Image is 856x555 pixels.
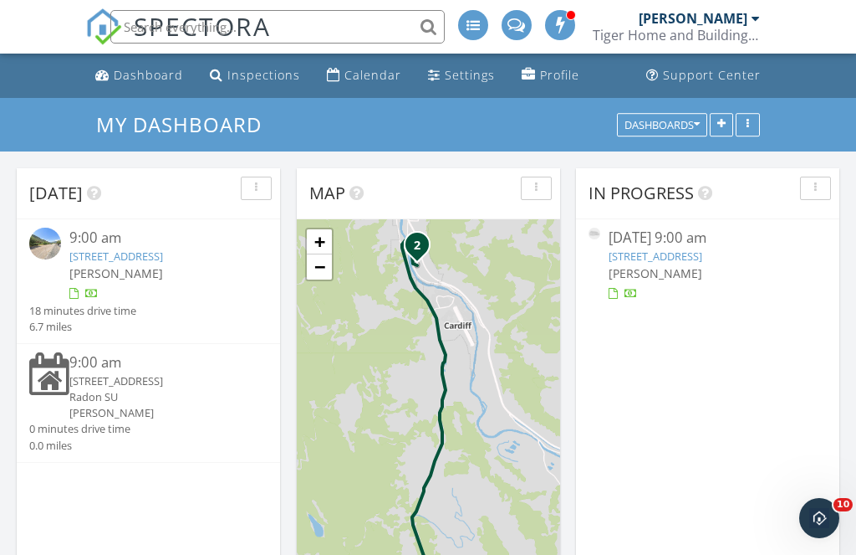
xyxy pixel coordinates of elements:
div: Support Center [663,67,761,83]
span: [PERSON_NAME] [69,265,163,281]
div: 18 minutes drive time [29,303,136,319]
div: Tiger Home and Building Inspections [593,27,760,44]
iframe: Intercom live chat [799,498,839,538]
div: Calendar [344,67,401,83]
div: Dashboards [624,119,700,131]
div: Profile [540,67,579,83]
a: [STREET_ADDRESS] [69,249,163,264]
a: Calendar [320,60,408,91]
a: Settings [421,60,502,91]
img: The Best Home Inspection Software - Spectora [85,8,122,45]
div: Radon SU [69,389,248,405]
span: Map [309,182,345,204]
a: SPECTORA [85,23,271,58]
span: 10 [833,498,853,511]
div: 6.7 miles [29,319,136,335]
button: Dashboards [617,113,707,136]
a: Zoom out [307,254,332,280]
div: 9:00 am [69,228,248,249]
div: Dashboard [114,67,183,83]
div: [DATE] 9:00 am [609,228,808,249]
a: Inspections [203,60,307,91]
div: 0 minutes drive time [29,421,130,437]
div: Inspections [227,67,300,83]
a: 9:00 am [STREET_ADDRESS] [PERSON_NAME] 18 minutes drive time 6.7 miles [29,228,267,335]
a: 9:00 am [STREET_ADDRESS] Radon SU [PERSON_NAME] 0 minutes drive time 0.0 miles [29,352,267,454]
div: Settings [445,67,495,83]
a: Zoom in [307,229,332,254]
img: streetview [29,228,61,260]
span: [DATE] [29,182,83,204]
div: 0.0 miles [29,438,130,454]
a: My Dashboard [96,110,276,138]
div: [STREET_ADDRESS] [69,373,248,389]
div: 9:00 am [69,352,248,373]
img: 9476808%2Fcover_photos%2FJR3o7APEuIYm0uO1zMkl%2Fsmall.jpeg [588,228,600,239]
i: 2 [414,240,420,252]
span: [PERSON_NAME] [609,265,702,281]
a: [STREET_ADDRESS] [609,249,702,264]
a: Support Center [639,60,767,91]
div: [PERSON_NAME] [639,10,747,27]
div: 3114 Grand Ave, Glenwood Springs, CO 81601 [417,244,427,254]
a: Dashboard [89,60,190,91]
span: In Progress [588,182,694,204]
div: [PERSON_NAME] [69,405,248,421]
a: [DATE] 9:00 am [STREET_ADDRESS] [PERSON_NAME] [588,228,827,302]
a: Profile [515,60,586,91]
input: Search everything... [110,10,445,44]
